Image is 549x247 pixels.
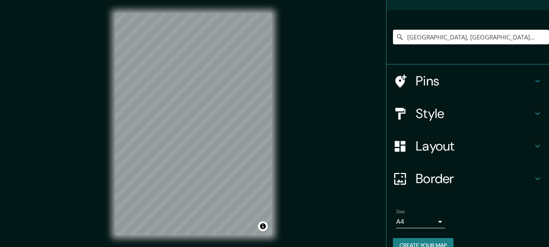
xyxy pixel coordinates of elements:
[258,221,268,231] button: Toggle attribution
[386,162,549,195] div: Border
[396,215,445,228] div: A4
[396,208,405,215] label: Size
[386,130,549,162] div: Layout
[416,105,533,122] h4: Style
[386,97,549,130] div: Style
[416,73,533,89] h4: Pins
[416,170,533,187] h4: Border
[393,30,549,44] input: Pick your city or area
[416,138,533,154] h4: Layout
[386,65,549,97] div: Pins
[115,13,272,235] canvas: Map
